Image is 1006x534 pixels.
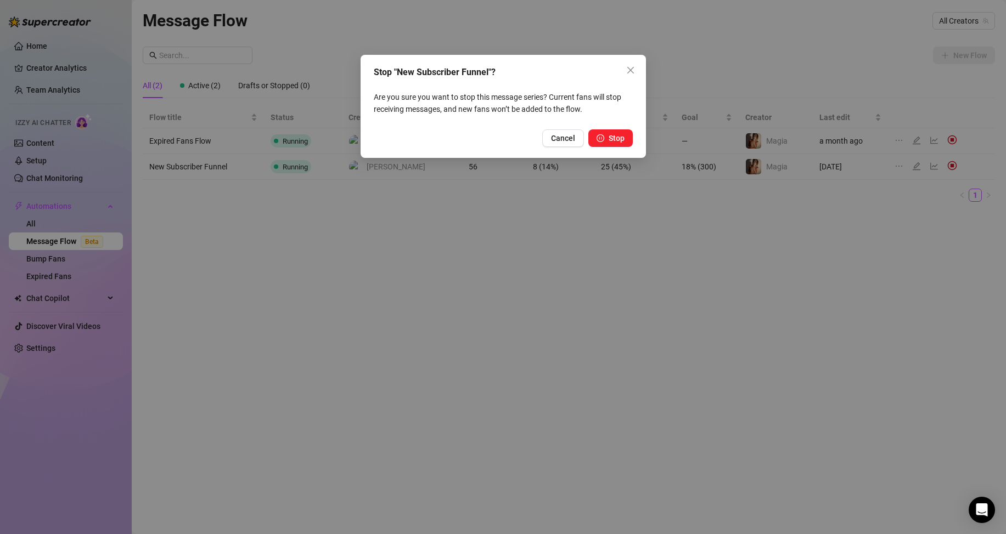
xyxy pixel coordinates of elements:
[542,129,584,147] button: Cancel
[597,134,604,142] span: pause-circle
[551,134,575,143] span: Cancel
[588,129,633,147] button: Stop
[609,134,625,143] span: Stop
[622,61,639,79] button: Close
[626,66,635,75] span: close
[374,66,633,79] div: Stop "New Subscriber Funnel"?
[374,91,633,115] p: Are you sure you want to stop this message series? Current fans will stop receiving messages, and...
[969,497,995,523] div: Open Intercom Messenger
[622,66,639,75] span: Close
